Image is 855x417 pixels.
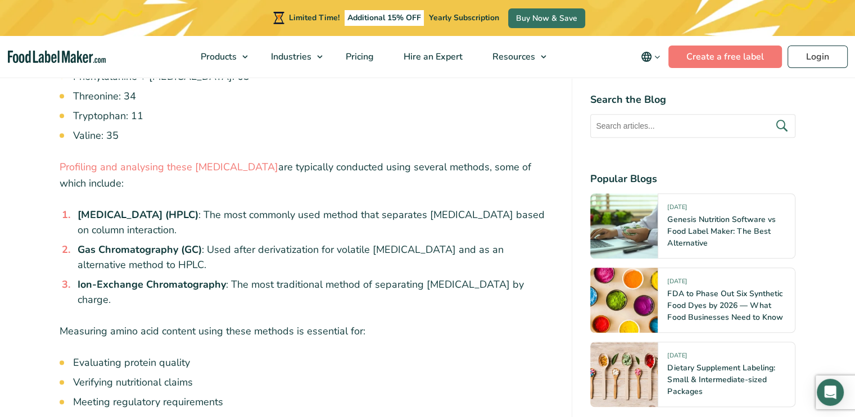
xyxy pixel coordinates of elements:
strong: [MEDICAL_DATA] (HPLC) [78,208,198,221]
a: Buy Now & Save [508,8,585,28]
a: Genesis Nutrition Software vs Food Label Maker: The Best Alternative [667,214,775,248]
input: Search articles... [590,114,795,138]
span: [DATE] [667,203,686,216]
a: FDA to Phase Out Six Synthetic Food Dyes by 2026 — What Food Businesses Need to Know [667,288,782,323]
h4: Search the Blog [590,92,795,107]
h4: Popular Blogs [590,171,795,187]
a: Products [186,36,254,78]
li: : The most traditional method of separating [MEDICAL_DATA] by charge. [73,277,554,307]
li: Threonine: 34 [73,89,554,104]
a: Login [788,46,848,68]
span: Products [197,51,238,63]
li: Evaluating protein quality [73,355,554,370]
a: Profiling and analysing these [MEDICAL_DATA] [60,160,278,174]
span: Hire an Expert [400,51,464,63]
span: Additional 15% OFF [345,10,424,26]
li: Valine: 35 [73,128,554,143]
span: Limited Time! [289,12,340,23]
p: Measuring amino acid content using these methods is essential for: [60,323,554,339]
span: [DATE] [667,277,686,290]
li: Tryptophan: 11 [73,108,554,124]
a: Hire an Expert [389,36,475,78]
span: Resources [489,51,536,63]
div: Open Intercom Messenger [817,379,844,406]
a: Industries [256,36,328,78]
a: Resources [478,36,552,78]
span: Pricing [342,51,375,63]
strong: Ion-Exchange Chromatography [78,278,226,291]
li: Meeting regulatory requirements [73,395,554,410]
a: Dietary Supplement Labeling: Small & Intermediate-sized Packages [667,362,775,397]
strong: Gas Chromatography (GC) [78,243,202,256]
span: [DATE] [667,351,686,364]
li: : Used after derivatization for volatile [MEDICAL_DATA] and as an alternative method to HPLC. [73,242,554,273]
a: Pricing [331,36,386,78]
li: Verifying nutritional claims [73,375,554,390]
span: Industries [268,51,313,63]
li: : The most commonly used method that separates [MEDICAL_DATA] based on column interaction. [73,207,554,238]
a: Create a free label [668,46,782,68]
p: are typically conducted using several methods, some of which include: [60,159,554,192]
span: Yearly Subscription [429,12,499,23]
